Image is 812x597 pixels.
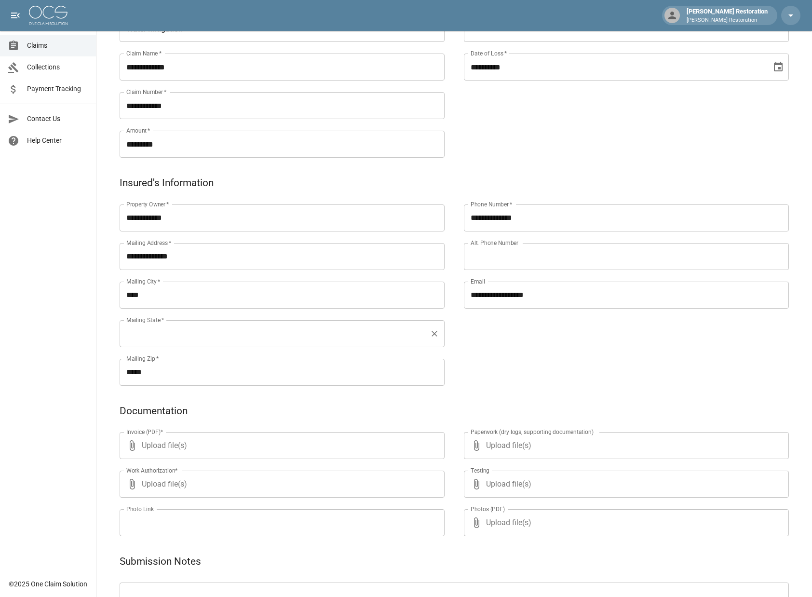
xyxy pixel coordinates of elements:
[126,354,159,363] label: Mailing Zip
[471,505,505,513] label: Photos (PDF)
[27,136,88,146] span: Help Center
[126,466,178,475] label: Work Authorization*
[126,239,171,247] label: Mailing Address
[471,466,489,475] label: Testing
[6,6,25,25] button: open drawer
[486,432,763,459] span: Upload file(s)
[126,88,166,96] label: Claim Number
[27,114,88,124] span: Contact Us
[126,277,161,285] label: Mailing City
[471,239,518,247] label: Alt. Phone Number
[428,327,441,340] button: Clear
[126,200,169,208] label: Property Owner
[27,62,88,72] span: Collections
[142,471,419,498] span: Upload file(s)
[9,579,87,589] div: © 2025 One Claim Solution
[27,84,88,94] span: Payment Tracking
[471,277,485,285] label: Email
[471,200,512,208] label: Phone Number
[126,126,150,135] label: Amount
[486,509,763,536] span: Upload file(s)
[471,49,507,57] label: Date of Loss
[27,41,88,51] span: Claims
[486,471,763,498] span: Upload file(s)
[126,49,162,57] label: Claim Name
[126,316,164,324] label: Mailing State
[29,6,68,25] img: ocs-logo-white-transparent.png
[687,16,768,25] p: [PERSON_NAME] Restoration
[142,432,419,459] span: Upload file(s)
[471,428,594,436] label: Paperwork (dry logs, supporting documentation)
[126,428,163,436] label: Invoice (PDF)*
[769,57,788,77] button: Choose date, selected date is Aug 9, 2025
[683,7,771,24] div: [PERSON_NAME] Restoration
[126,505,154,513] label: Photo Link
